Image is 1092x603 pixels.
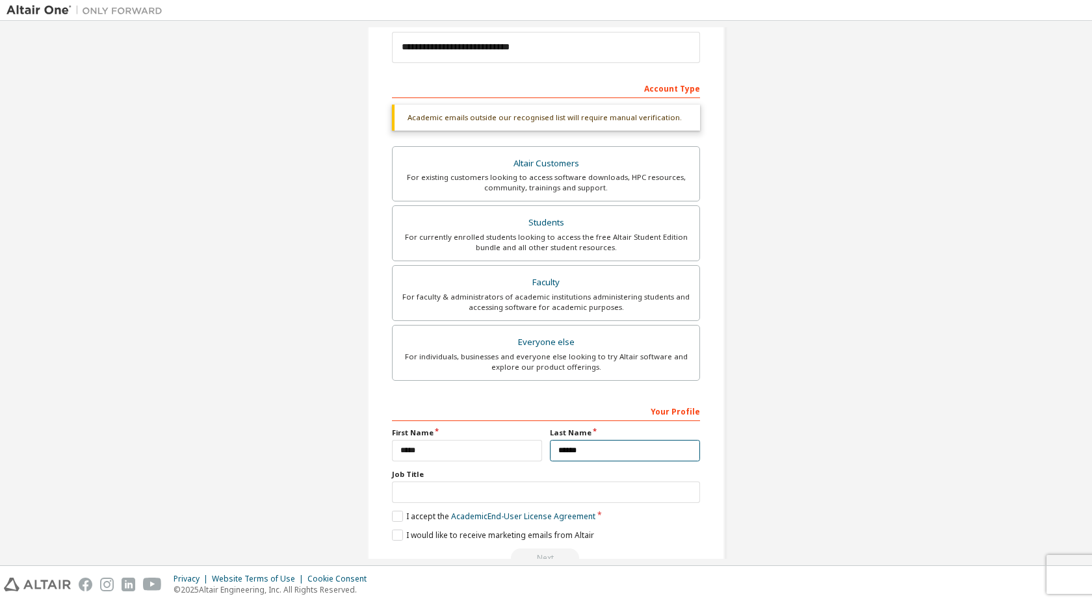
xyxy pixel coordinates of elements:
[392,105,700,131] div: Academic emails outside our recognised list will require manual verification.
[550,428,700,438] label: Last Name
[400,352,692,372] div: For individuals, businesses and everyone else looking to try Altair software and explore our prod...
[400,214,692,232] div: Students
[392,77,700,98] div: Account Type
[392,428,542,438] label: First Name
[400,172,692,193] div: For existing customers looking to access software downloads, HPC resources, community, trainings ...
[174,574,212,584] div: Privacy
[400,274,692,292] div: Faculty
[307,574,374,584] div: Cookie Consent
[400,155,692,173] div: Altair Customers
[100,578,114,591] img: instagram.svg
[79,578,92,591] img: facebook.svg
[392,511,595,522] label: I accept the
[143,578,162,591] img: youtube.svg
[212,574,307,584] div: Website Terms of Use
[392,400,700,421] div: Your Profile
[6,4,169,17] img: Altair One
[392,469,700,480] label: Job Title
[174,584,374,595] p: © 2025 Altair Engineering, Inc. All Rights Reserved.
[122,578,135,591] img: linkedin.svg
[392,548,700,568] div: Read and acccept EULA to continue
[4,578,71,591] img: altair_logo.svg
[400,292,692,313] div: For faculty & administrators of academic institutions administering students and accessing softwa...
[400,333,692,352] div: Everyone else
[451,511,595,522] a: Academic End-User License Agreement
[392,530,594,541] label: I would like to receive marketing emails from Altair
[400,232,692,253] div: For currently enrolled students looking to access the free Altair Student Edition bundle and all ...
